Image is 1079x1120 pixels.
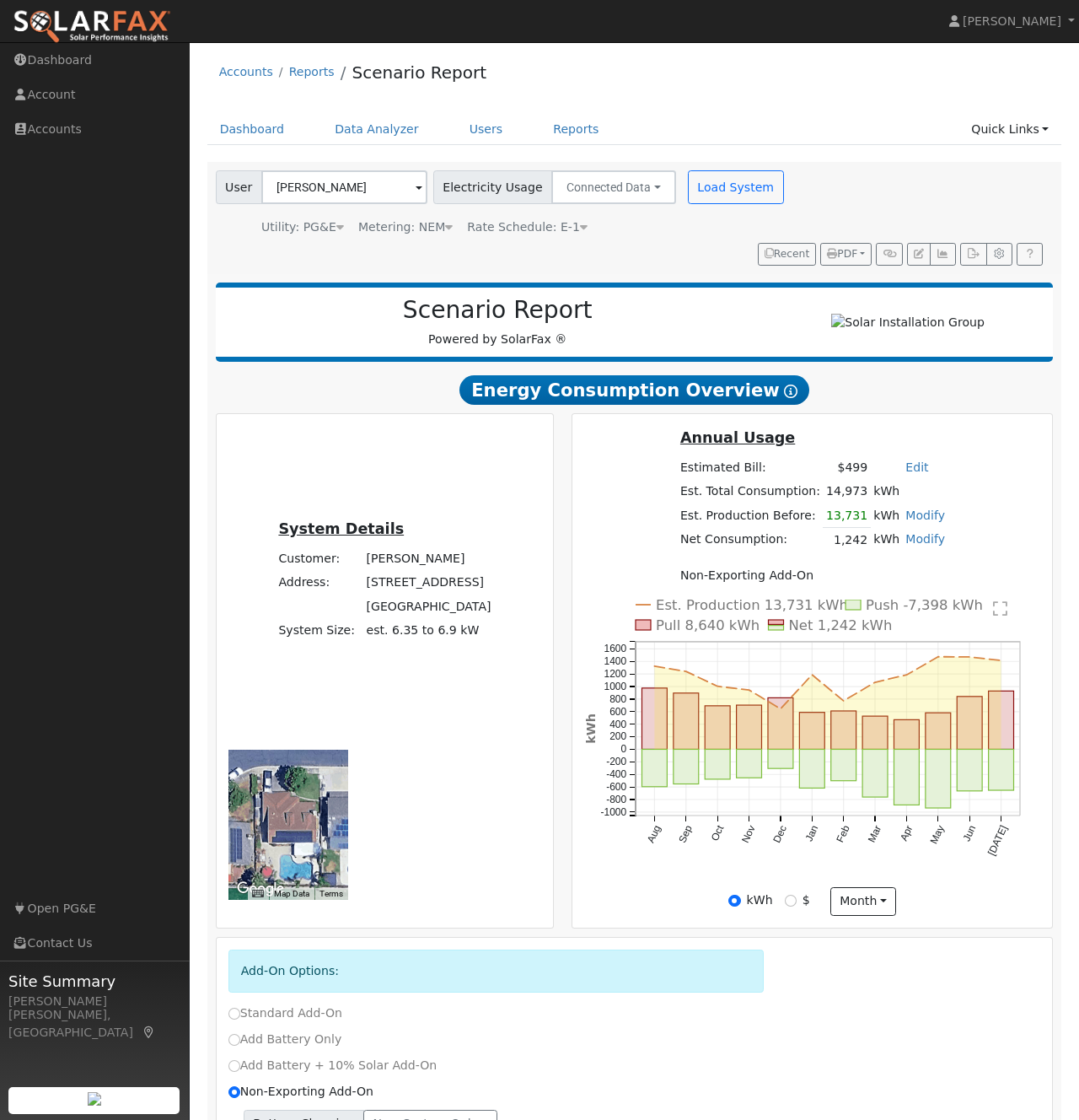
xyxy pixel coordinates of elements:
[827,248,857,260] span: PDF
[684,669,688,673] circle: onclick=""
[747,687,751,692] circle: onclick=""
[905,460,928,474] a: Edit
[278,520,404,537] u: System Details
[876,243,902,267] button: Generate Report Link
[8,1006,180,1042] div: [PERSON_NAME], [GEOGRAPHIC_DATA]
[871,480,948,503] td: kWh
[13,9,171,45] img: SolarFax
[352,62,486,83] a: Scenario Report
[768,697,793,749] rect: onclick=""
[993,600,1007,617] text: 
[905,672,909,676] circle: onclick=""
[8,970,180,993] span: Site Summary
[905,532,945,546] a: Modify
[834,823,852,844] text: Feb
[989,749,1014,790] rect: onclick=""
[228,1086,240,1098] input: Non-Exporting Add-On
[609,730,626,742] text: 200
[1017,243,1043,267] a: Help Link
[873,680,878,684] circle: onclick=""
[688,170,784,204] button: Load System
[758,243,817,267] button: Recent
[604,681,626,692] text: 1000
[641,688,667,750] rect: onclick=""
[788,617,892,633] text: Net 1,242 kWh
[276,618,363,642] td: System Size:
[367,623,480,637] span: est. 6.35 to 6.9 kW
[228,1034,240,1046] input: Add Battery Only
[233,878,288,900] a: Open this area in Google Maps (opens a new window)
[784,385,797,398] i: Show Help
[228,1057,438,1074] label: Add Battery + 10% Solar Add-On
[656,617,760,633] text: Pull 8,640 kWh
[276,571,363,595] td: Address:
[363,595,494,618] td: [GEOGRAPHIC_DATA]
[457,114,516,145] a: Users
[871,503,903,528] td: kWh
[928,823,947,845] text: May
[584,713,598,744] text: kWh
[606,768,626,780] text: -400
[358,218,453,236] div: Metering: NEM
[606,794,626,805] text: -800
[862,749,888,797] rect: onclick=""
[656,597,848,613] text: Est. Production 13,731 kWh
[957,697,982,750] rect: onclick=""
[228,1083,373,1101] label: Non-Exporting Add-On
[228,1008,240,1020] input: Standard Add-On
[957,749,982,790] rect: onclick=""
[609,692,626,704] text: 800
[228,1031,342,1048] label: Add Battery Only
[233,296,762,325] h2: Scenario Report
[739,823,758,844] text: Nov
[989,691,1014,749] rect: onclick=""
[228,1004,342,1022] label: Standard Add-On
[999,658,1003,662] circle: onclick=""
[606,756,626,767] text: -200
[705,749,730,778] rect: onclick=""
[677,528,823,552] td: Net Consumption:
[747,891,773,909] label: kWh
[676,823,695,845] text: Sep
[540,114,611,145] a: Reports
[680,429,795,446] u: Annual Usage
[142,1026,157,1039] a: Map
[604,668,626,680] text: 1200
[830,887,897,916] button: month
[219,65,273,78] a: Accounts
[228,1060,240,1072] input: Add Battery + 10% Solar Add-On
[467,220,588,234] span: Alias: H2ETOUBN
[831,711,856,750] rect: onclick=""
[207,114,298,145] a: Dashboard
[823,480,870,503] td: 14,973
[604,655,626,667] text: 1400
[322,114,432,145] a: Data Analyzer
[708,823,726,843] text: Oct
[768,749,793,768] rect: onclick=""
[866,823,883,844] text: Mar
[652,664,657,668] circle: onclick=""
[620,743,626,755] text: 0
[841,698,845,703] circle: onclick=""
[799,712,824,749] rect: onclick=""
[289,65,335,78] a: Reports
[930,243,956,267] button: Multi-Series Graph
[233,878,288,900] img: Google
[961,823,979,843] text: Jun
[823,503,870,528] td: 13,731
[866,597,983,613] text: Push -7,398 kWh
[604,643,626,654] text: 1600
[986,243,1012,267] button: Settings
[799,749,824,788] rect: onclick=""
[363,547,494,571] td: [PERSON_NAME]
[905,509,945,522] a: Modify
[261,170,427,204] input: Select a User
[963,14,1061,28] span: [PERSON_NAME]
[261,218,344,236] div: Utility: PG&E
[736,749,761,778] rect: onclick=""
[677,456,823,480] td: Estimated Bill:
[228,950,764,993] div: Add-On Options:
[609,718,626,730] text: 400
[8,993,180,1010] div: [PERSON_NAME]
[609,705,626,717] text: 600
